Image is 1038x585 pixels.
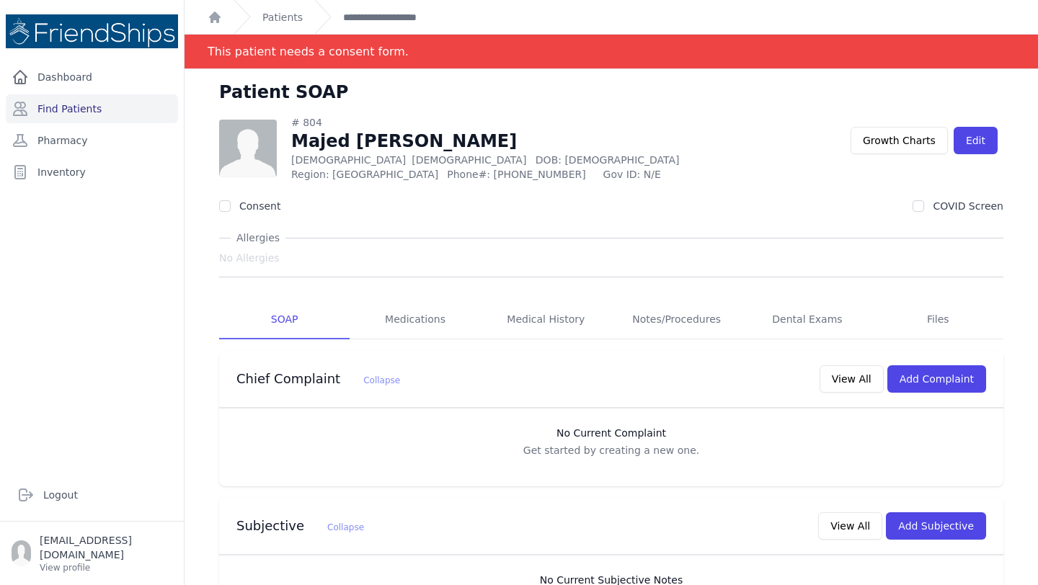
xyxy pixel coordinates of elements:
[742,300,872,339] a: Dental Exams
[12,481,172,509] a: Logout
[954,127,998,154] a: Edit
[40,533,172,562] p: [EMAIL_ADDRESS][DOMAIN_NAME]
[603,167,759,182] span: Gov ID: N/E
[887,365,986,393] button: Add Complaint
[291,130,759,153] h1: Majed [PERSON_NAME]
[6,94,178,123] a: Find Patients
[851,127,948,154] a: Growth Charts
[818,512,882,540] button: View All
[234,443,989,457] p: Get started by creating a new one.
[447,167,594,182] span: Phone#: [PHONE_NUMBER]
[236,370,400,388] h3: Chief Complaint
[234,426,989,440] h3: No Current Complaint
[873,300,1003,339] a: Files
[886,512,986,540] button: Add Subjective
[291,115,759,130] div: # 804
[611,300,742,339] a: Notes/Procedures
[219,300,1003,339] nav: Tabs
[291,153,759,167] p: [DEMOGRAPHIC_DATA]
[262,10,303,24] a: Patients
[219,120,277,177] img: person-242608b1a05df3501eefc295dc1bc67a.jpg
[6,158,178,187] a: Inventory
[412,154,526,166] span: [DEMOGRAPHIC_DATA]
[820,365,884,393] button: View All
[933,200,1003,212] label: COVID Screen
[481,300,611,339] a: Medical History
[239,200,280,212] label: Consent
[219,251,280,265] span: No Allergies
[536,154,680,166] span: DOB: [DEMOGRAPHIC_DATA]
[363,375,400,385] span: Collapse
[208,35,409,68] div: This patient needs a consent form.
[12,533,172,573] a: [EMAIL_ADDRESS][DOMAIN_NAME] View profile
[350,300,480,339] a: Medications
[327,522,364,532] span: Collapse
[6,63,178,91] a: Dashboard
[219,81,348,104] h1: Patient SOAP
[6,126,178,155] a: Pharmacy
[291,167,438,182] span: Region: [GEOGRAPHIC_DATA]
[6,14,178,48] img: Medical Missions EMR
[219,300,350,339] a: SOAP
[231,231,285,245] span: Allergies
[236,517,364,535] h3: Subjective
[40,562,172,573] p: View profile
[185,35,1038,69] div: Notification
